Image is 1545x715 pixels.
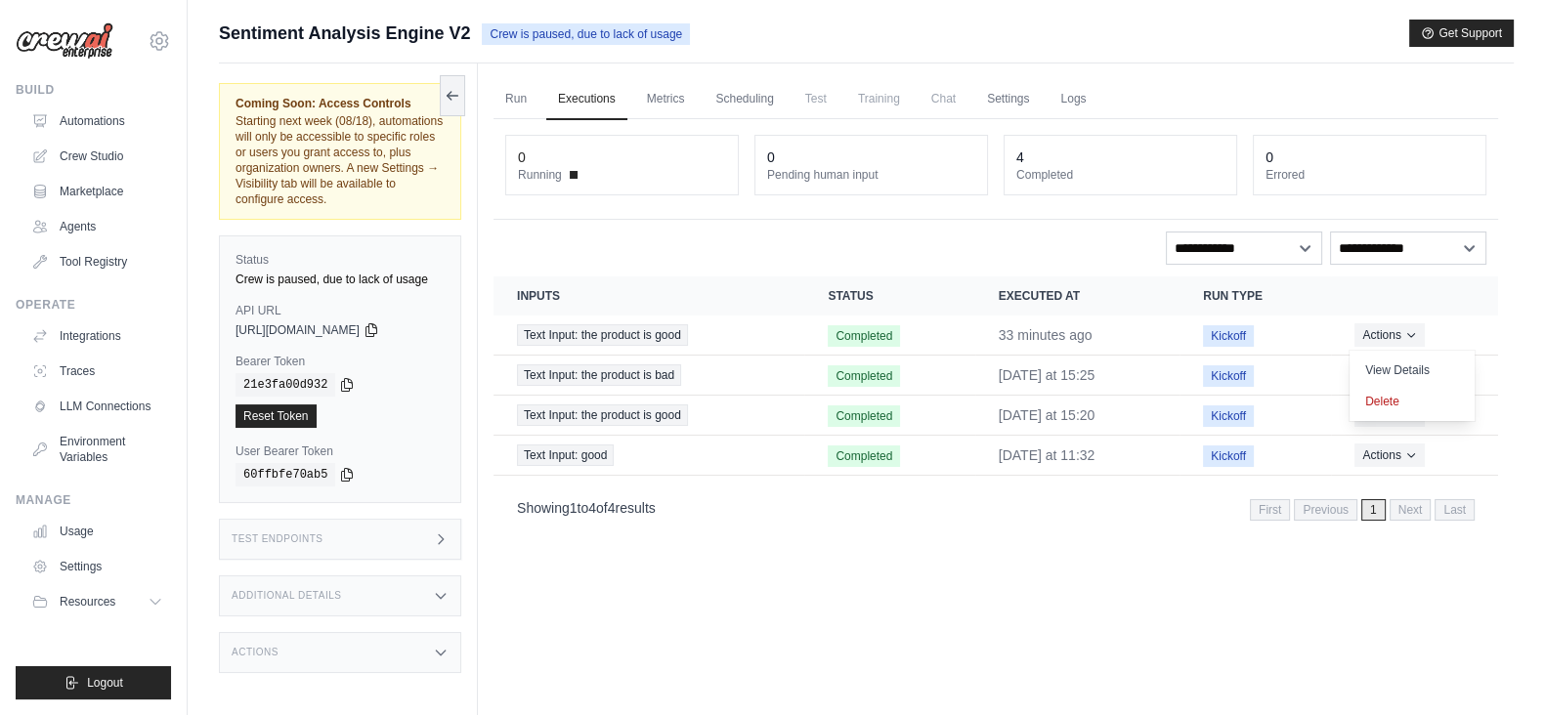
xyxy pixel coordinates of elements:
[975,276,1180,315] th: Executed at
[517,444,781,466] a: View execution details for Text Input
[494,79,538,120] a: Run
[794,79,838,118] span: Test
[1361,499,1386,521] span: 1
[804,276,974,315] th: Status
[1203,405,1254,427] span: Kickoff
[999,407,1095,423] time: August 12, 2025 at 15:20 IST
[1447,621,1545,715] iframe: Chat Widget
[60,594,115,610] span: Resources
[570,500,578,516] span: 1
[588,500,596,516] span: 4
[546,79,627,120] a: Executions
[828,445,900,467] span: Completed
[236,96,445,111] span: Coming Soon: Access Controls
[846,79,912,118] span: Training is not available until the deployment is complete
[1435,499,1475,521] span: Last
[494,276,804,315] th: Inputs
[236,404,317,428] a: Reset Token
[1409,20,1514,47] button: Get Support
[23,426,171,473] a: Environment Variables
[517,364,781,386] a: View execution details for Text Input
[1294,499,1357,521] span: Previous
[232,590,341,602] h3: Additional Details
[23,320,171,352] a: Integrations
[236,463,335,486] code: 60ffbfe70ab5
[1390,499,1432,521] span: Next
[517,404,688,426] span: Text Input: the product is good
[999,447,1095,463] time: August 12, 2025 at 11:32 IST
[23,516,171,547] a: Usage
[23,246,171,277] a: Tool Registry
[16,492,171,508] div: Manage
[236,252,445,268] label: Status
[232,533,323,545] h3: Test Endpoints
[23,391,171,422] a: LLM Connections
[1354,443,1424,467] button: Actions for execution
[482,23,690,45] span: Crew is paused, due to lack of usage
[87,675,123,691] span: Logout
[517,498,656,518] p: Showing to of results
[16,666,171,699] button: Logout
[517,404,781,426] a: View execution details for Text Input
[236,322,360,338] span: [URL][DOMAIN_NAME]
[999,367,1095,383] time: August 13, 2025 at 15:25 IST
[16,82,171,98] div: Build
[1350,386,1475,417] button: Delete
[232,647,279,658] h3: Actions
[1350,355,1475,386] a: View Details
[236,373,335,397] code: 21e3fa00d932
[236,354,445,369] label: Bearer Token
[1250,499,1475,521] nav: Pagination
[219,20,470,47] span: Sentiment Analysis Engine V2
[494,276,1498,533] section: Crew executions table
[1203,445,1254,467] span: Kickoff
[828,405,900,427] span: Completed
[1180,276,1331,315] th: Run Type
[517,324,688,346] span: Text Input: the product is good
[1266,167,1474,183] dt: Errored
[236,272,445,287] div: Crew is paused, due to lack of usage
[236,443,445,459] label: User Bearer Token
[16,22,113,60] img: Logo
[1016,147,1024,167] div: 4
[517,444,614,466] span: Text Input: good
[1203,365,1254,387] span: Kickoff
[23,176,171,207] a: Marketplace
[608,500,616,516] span: 4
[635,79,697,120] a: Metrics
[704,79,785,120] a: Scheduling
[1250,499,1290,521] span: First
[23,141,171,172] a: Crew Studio
[518,147,526,167] div: 0
[828,365,900,387] span: Completed
[767,147,775,167] div: 0
[517,324,781,346] a: View execution details for Text Input
[23,551,171,582] a: Settings
[1203,325,1254,347] span: Kickoff
[828,325,900,347] span: Completed
[236,303,445,318] label: API URL
[517,364,681,386] span: Text Input: the product is bad
[494,484,1498,533] nav: Pagination
[16,297,171,313] div: Operate
[1049,79,1097,120] a: Logs
[518,167,562,183] span: Running
[236,114,443,206] span: Starting next week (08/18), automations will only be accessible to specific roles or users you gr...
[23,356,171,387] a: Traces
[999,327,1093,343] time: August 18, 2025 at 15:19 IST
[1266,147,1273,167] div: 0
[1354,323,1424,347] button: Actions for execution
[975,79,1041,120] a: Settings
[23,211,171,242] a: Agents
[920,79,967,118] span: Chat is not available until the deployment is complete
[23,105,171,137] a: Automations
[23,586,171,617] button: Resources
[1016,167,1224,183] dt: Completed
[767,167,975,183] dt: Pending human input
